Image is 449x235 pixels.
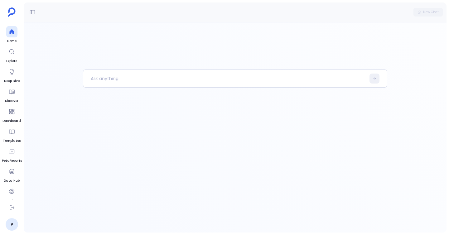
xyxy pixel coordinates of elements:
a: PetaReports [2,146,22,163]
span: Settings [5,198,19,203]
span: PetaReports [2,158,22,163]
a: Templates [3,126,21,143]
span: Data Hub [4,178,20,183]
a: Data Hub [4,166,20,183]
span: Deep Dive [4,79,20,84]
a: Home [6,26,17,44]
a: P [6,218,18,231]
span: Explore [6,59,17,64]
a: Settings [5,186,19,203]
span: Templates [3,138,21,143]
a: Discover [5,86,18,103]
img: petavue logo [8,7,16,17]
span: Discover [5,98,18,103]
a: Dashboard [2,106,21,123]
span: Home [6,39,17,44]
a: Explore [6,46,17,64]
span: Dashboard [2,118,21,123]
a: Deep Dive [4,66,20,84]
